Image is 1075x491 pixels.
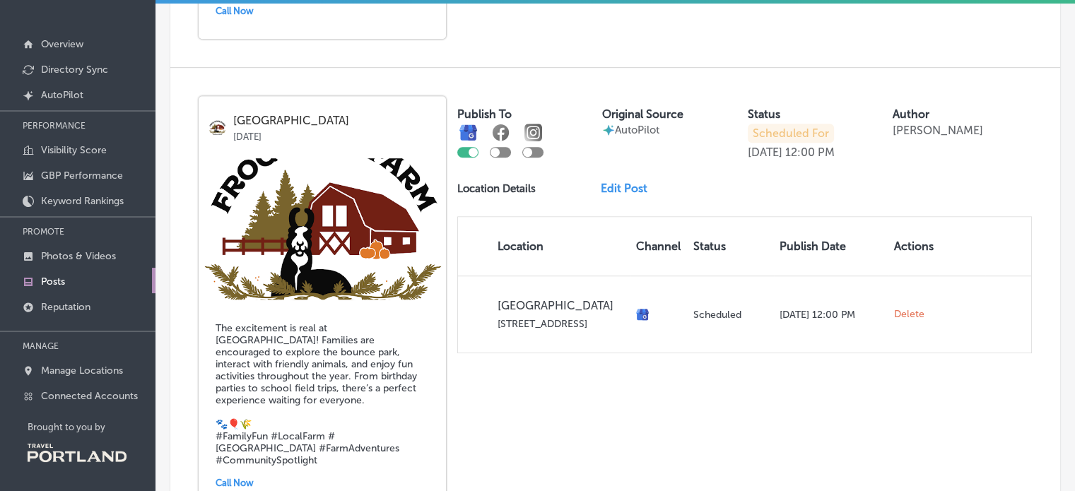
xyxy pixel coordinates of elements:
[601,182,659,195] a: Edit Post
[41,250,116,262] p: Photos & Videos
[199,158,446,300] img: 1758753255e2210738-c94c-45ff-bdff-efb7aae35651_unnamed.png
[41,64,108,76] p: Directory Sync
[41,365,123,377] p: Manage Locations
[216,322,429,466] h5: The excitement is real at [GEOGRAPHIC_DATA]! Families are encouraged to explore the bounce park, ...
[41,144,107,156] p: Visibility Score
[894,308,924,321] span: Delete
[41,276,65,288] p: Posts
[748,107,780,121] label: Status
[630,217,688,276] th: Channel
[498,299,625,312] p: [GEOGRAPHIC_DATA]
[893,107,929,121] label: Author
[498,318,625,330] p: [STREET_ADDRESS]
[457,182,536,195] p: Location Details
[41,390,138,402] p: Connected Accounts
[602,107,683,121] label: Original Source
[780,309,883,321] p: [DATE] 12:00 PM
[233,114,436,127] p: [GEOGRAPHIC_DATA]
[41,301,90,313] p: Reputation
[41,38,83,50] p: Overview
[208,119,226,136] img: logo
[615,124,659,136] p: AutoPilot
[41,89,83,101] p: AutoPilot
[28,444,127,462] img: Travel Portland
[602,124,615,136] img: autopilot-icon
[748,146,782,159] p: [DATE]
[774,217,888,276] th: Publish Date
[41,195,124,207] p: Keyword Rankings
[748,124,834,143] p: Scheduled For
[693,309,768,321] p: Scheduled
[688,217,774,276] th: Status
[41,170,123,182] p: GBP Performance
[233,127,436,142] p: [DATE]
[893,124,983,137] p: [PERSON_NAME]
[888,217,939,276] th: Actions
[785,146,835,159] p: 12:00 PM
[457,107,512,121] label: Publish To
[28,422,155,432] p: Brought to you by
[458,217,630,276] th: Location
